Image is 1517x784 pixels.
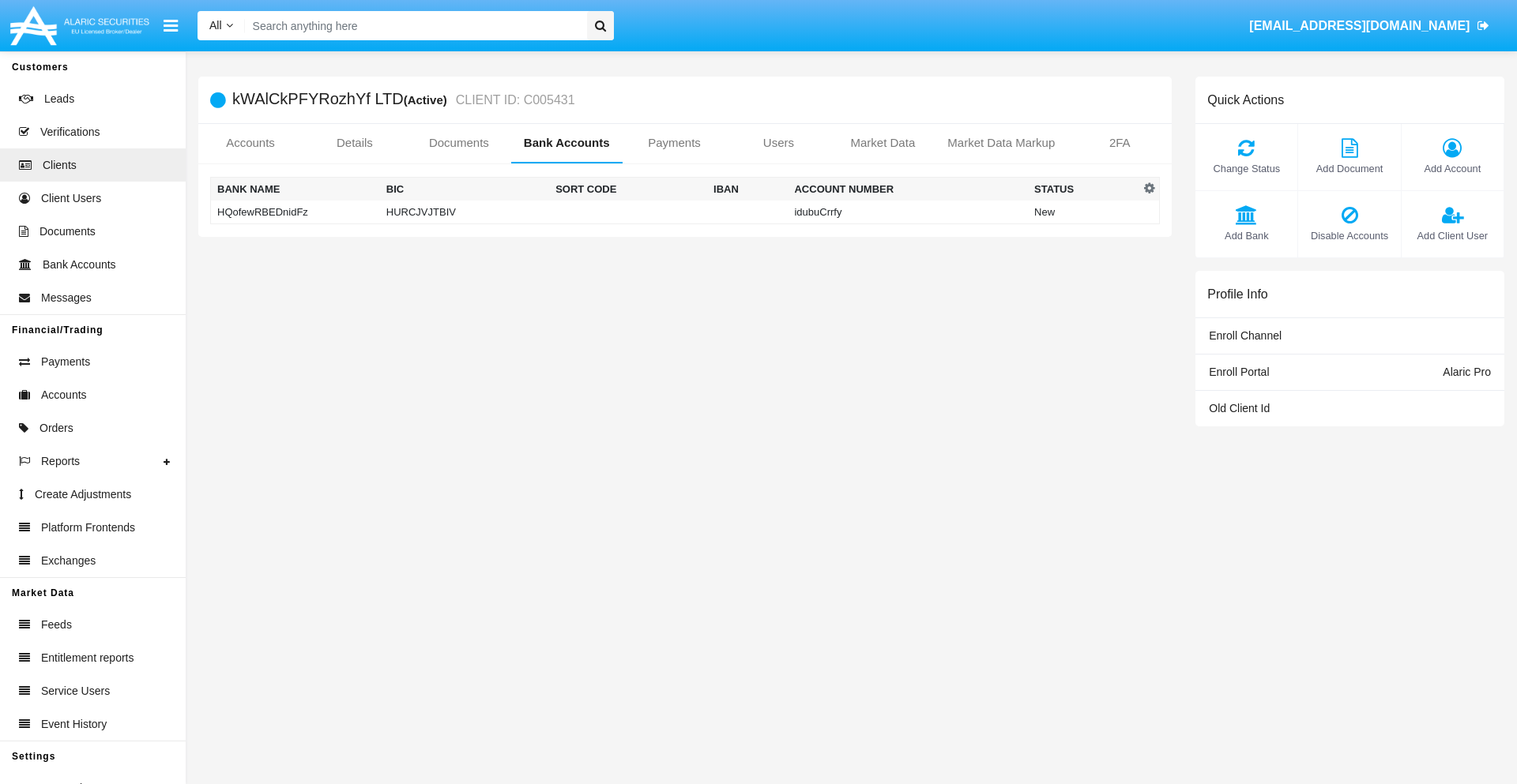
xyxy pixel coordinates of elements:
h6: Quick Actions [1207,92,1284,107]
span: Leads [44,91,74,107]
span: Verifications [40,124,100,141]
a: All [198,17,245,34]
a: Payments [623,124,727,162]
span: Change Status [1203,161,1289,176]
span: Payments [41,354,90,370]
span: Disable Accounts [1306,228,1392,243]
input: Search [245,11,582,40]
th: Sort Code [549,178,707,201]
span: Messages [41,290,92,306]
a: Details [303,124,407,162]
span: Bank Accounts [43,257,116,273]
span: Add Client User [1410,228,1496,243]
a: Users [726,124,830,162]
span: Create Adjustments [35,486,131,503]
span: [EMAIL_ADDRESS][DOMAIN_NAME] [1249,19,1470,32]
span: Client Users [41,190,101,207]
span: Event History [41,716,107,733]
td: HQofewRBEDnidFz [211,201,380,224]
span: Alaric Pro [1443,366,1491,378]
small: CLIENT ID: C005431 [452,94,575,107]
th: Bank Name [211,178,380,201]
span: Clients [43,157,77,174]
h6: Profile Info [1207,287,1267,302]
th: Status [1028,178,1140,201]
a: [EMAIL_ADDRESS][DOMAIN_NAME] [1242,4,1497,48]
a: Market Data [830,124,935,162]
div: (Active) [404,91,452,109]
a: Documents [407,124,511,162]
th: Account Number [788,178,1028,201]
a: Market Data Markup [935,124,1067,162]
td: idubuCrrfy [788,201,1028,224]
a: Bank Accounts [511,124,623,162]
span: Documents [40,223,96,240]
span: Enroll Channel [1209,329,1282,342]
span: Entitlement reports [41,650,134,666]
span: Add Document [1306,161,1392,176]
span: Feeds [41,617,72,633]
span: Service Users [41,683,110,700]
td: HURCJVJTBIV [380,201,549,224]
td: New [1028,201,1140,224]
img: Logo image [8,2,152,49]
span: Exchanges [41,553,96,569]
th: IBAN [707,178,788,201]
span: Old Client Id [1209,402,1270,415]
span: Enroll Portal [1209,366,1269,378]
span: Platform Frontends [41,520,135,536]
span: All [209,19,222,32]
h5: kWAlCkPFYRozhYf LTD [232,91,575,109]
span: Accounts [41,387,87,403]
span: Add Account [1410,161,1496,176]
a: Accounts [198,124,303,162]
span: Add Bank [1203,228,1289,243]
span: Reports [41,453,80,470]
th: BIC [380,178,549,201]
a: 2FA [1067,124,1172,162]
span: Orders [40,420,73,437]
